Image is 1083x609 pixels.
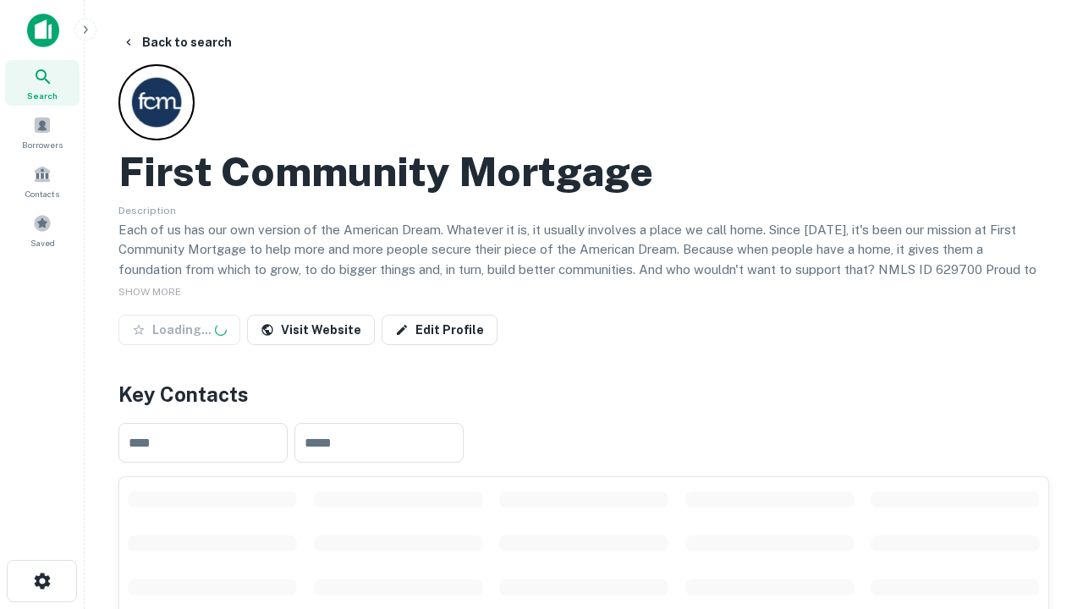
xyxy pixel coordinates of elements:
button: Back to search [115,27,239,58]
span: Borrowers [22,138,63,151]
p: Each of us has our own version of the American Dream. Whatever it is, it usually involves a place... [118,220,1049,299]
a: Saved [5,207,80,253]
a: Visit Website [247,315,375,345]
h2: First Community Mortgage [118,147,653,196]
a: Edit Profile [382,315,498,345]
span: Search [27,89,58,102]
span: Saved [30,236,55,250]
a: Borrowers [5,109,80,155]
span: Description [118,205,176,217]
span: SHOW MORE [118,286,181,298]
img: capitalize-icon.png [27,14,59,47]
iframe: Chat Widget [998,474,1083,555]
span: Contacts [25,187,59,200]
h4: Key Contacts [118,379,1049,409]
a: Contacts [5,158,80,204]
a: Search [5,60,80,106]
